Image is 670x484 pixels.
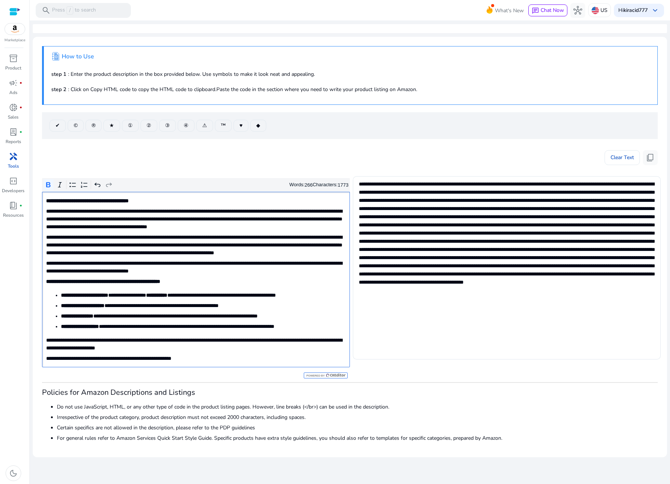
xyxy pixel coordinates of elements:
div: Words: Characters: [289,180,348,190]
span: ♥ [239,122,242,129]
span: ③ [165,122,170,129]
span: ⚠ [202,122,207,129]
div: Rich Text Editor. Editing area: main. Press Alt+0 for help. [42,192,350,367]
span: © [74,122,78,129]
span: search [42,6,51,15]
span: code_blocks [9,177,18,185]
span: fiber_manual_record [19,106,22,109]
b: step 1 [51,71,66,78]
img: us.svg [592,7,599,14]
span: chat [532,7,539,14]
p: Marketplace [4,38,25,43]
span: hub [573,6,582,15]
span: ✔ [55,122,60,129]
span: keyboard_arrow_down [651,6,660,15]
img: amazon.svg [5,23,25,35]
span: ★ [109,122,114,129]
span: ④ [184,122,189,129]
p: Resources [3,212,24,219]
span: dark_mode [9,469,18,478]
span: ◆ [256,122,260,129]
label: 1773 [338,182,348,188]
span: ™ [221,122,226,129]
p: Sales [8,114,19,120]
p: Tools [8,163,19,170]
button: ① [122,120,139,132]
button: content_copy [643,150,658,165]
h3: Policies for Amazon Descriptions and Listings [42,388,658,397]
span: Chat Now [541,7,564,14]
span: book_4 [9,201,18,210]
li: Irrespective of the product category, product description must not exceed 2000 characters, includ... [57,413,658,421]
span: ® [91,122,96,129]
span: lab_profile [9,128,18,136]
button: ™ [215,120,232,132]
p: Reports [6,138,21,145]
li: For general rules refer to Amazon Services Quick Start Style Guide. Specific products have extra ... [57,434,658,442]
p: : Enter the product description in the box provided below. Use symbols to make it look neat and a... [51,70,650,78]
span: fiber_manual_record [19,204,22,207]
span: Clear Text [611,150,634,165]
p: Ads [9,89,17,96]
button: Clear Text [605,150,640,165]
span: Powered by [306,374,325,377]
button: ✔ [49,120,66,132]
p: Developers [2,187,25,194]
span: What's New [495,4,524,17]
span: ① [128,122,133,129]
button: ④ [178,120,194,132]
div: Editor toolbar [42,178,350,192]
span: fiber_manual_record [19,130,22,133]
button: chatChat Now [528,4,567,16]
li: Do not use JavaScript, HTML, or any other type of code in the product listing pages. However, lin... [57,403,658,411]
span: inventory_2 [9,54,18,63]
span: donut_small [9,103,18,112]
span: content_copy [646,153,655,162]
span: fiber_manual_record [19,81,22,84]
h4: How to Use [62,53,94,60]
button: ③ [159,120,176,132]
button: ⚠ [196,120,213,132]
b: kiracid777 [624,7,648,14]
p: Press to search [52,6,96,14]
span: handyman [9,152,18,161]
button: hub [570,3,585,18]
p: US [600,4,608,17]
button: ® [86,120,102,132]
b: step 2 [51,86,66,93]
li: Certain specifics are not allowed in the description, please refer to the PDP guidelines [57,424,658,432]
span: ② [146,122,151,129]
label: 266 [305,182,313,188]
span: campaign [9,78,18,87]
button: © [68,120,84,132]
p: Hi [618,8,648,13]
p: Product [5,65,21,71]
button: ◆ [250,120,266,132]
p: : Click on Copy HTML code to copy the HTML code to clipboard.Paste the code in the section where ... [51,85,650,93]
button: ② [141,120,157,132]
span: / [67,6,73,14]
button: ♥ [233,120,248,132]
button: ★ [103,120,120,132]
